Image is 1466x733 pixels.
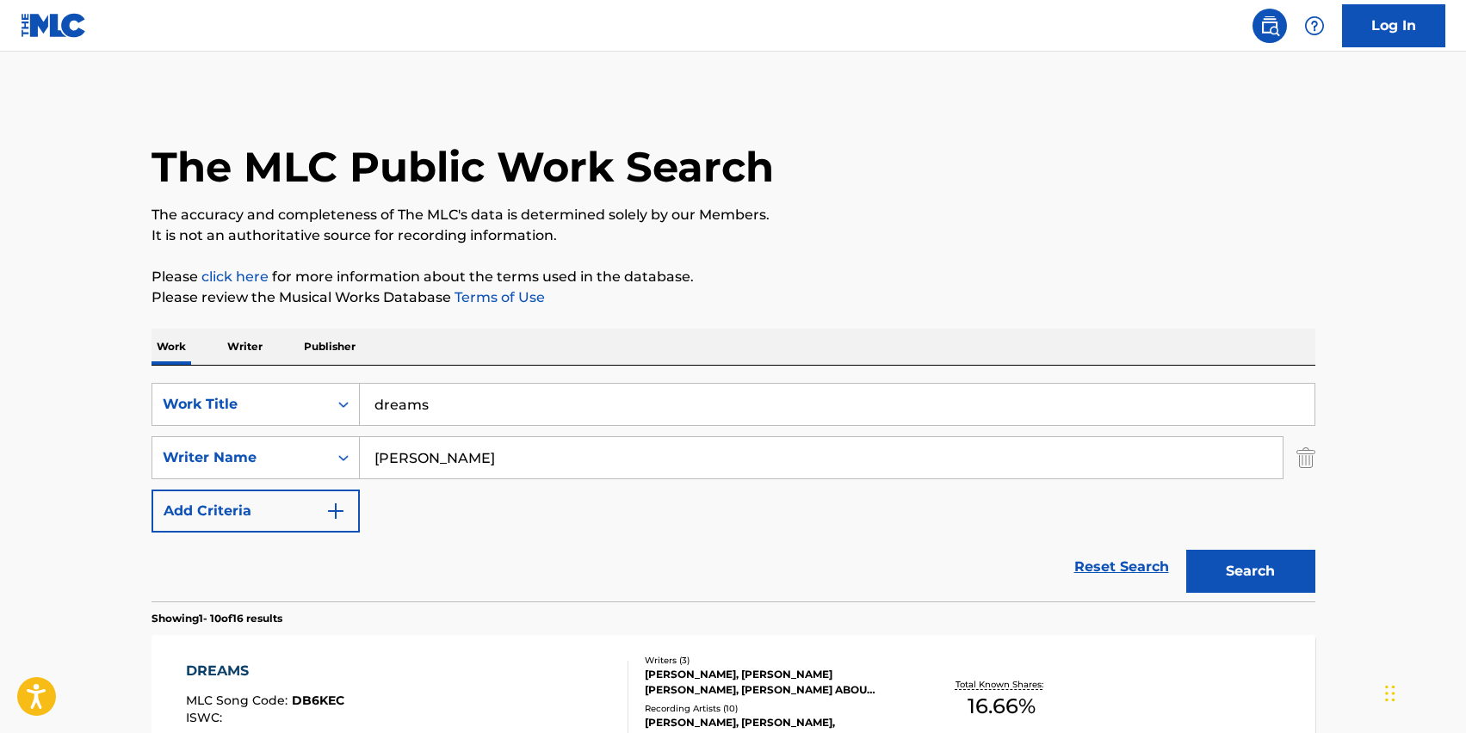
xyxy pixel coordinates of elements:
p: Writer [222,329,268,365]
span: 16.66 % [968,691,1036,722]
img: 9d2ae6d4665cec9f34b9.svg [325,501,346,521]
img: help [1304,15,1325,36]
a: Terms of Use [451,289,545,305]
span: DB6KEC [292,693,344,708]
p: It is not an authoritative source for recording information. [152,225,1315,246]
p: Showing 1 - 10 of 16 results [152,611,282,626]
p: Work [152,329,191,365]
img: Delete Criterion [1296,436,1315,479]
div: [PERSON_NAME], [PERSON_NAME] [PERSON_NAME], [PERSON_NAME] ABOU [PERSON_NAME] [645,667,905,698]
div: Writers ( 3 ) [645,654,905,667]
a: Log In [1342,4,1445,47]
a: Public Search [1253,9,1287,43]
div: Help [1297,9,1332,43]
button: Add Criteria [152,490,360,533]
p: Publisher [299,329,361,365]
img: MLC Logo [21,13,87,38]
a: click here [201,268,269,285]
img: search [1259,15,1280,36]
div: Drag [1385,668,1395,719]
p: The accuracy and completeness of The MLC's data is determined solely by our Members. [152,205,1315,225]
p: Please review the Musical Works Database [152,287,1315,308]
button: Search [1186,550,1315,593]
div: Recording Artists ( 10 ) [645,702,905,715]
p: Total Known Shares: [956,678,1048,691]
a: Reset Search [1066,548,1178,586]
iframe: Chat Widget [1380,650,1466,733]
div: Work Title [163,394,318,415]
h1: The MLC Public Work Search [152,141,774,193]
div: Writer Name [163,447,318,468]
form: Search Form [152,383,1315,601]
span: ISWC : [186,710,226,725]
span: MLC Song Code : [186,693,292,708]
p: Please for more information about the terms used in the database. [152,267,1315,287]
div: DREAMS [186,661,344,681]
